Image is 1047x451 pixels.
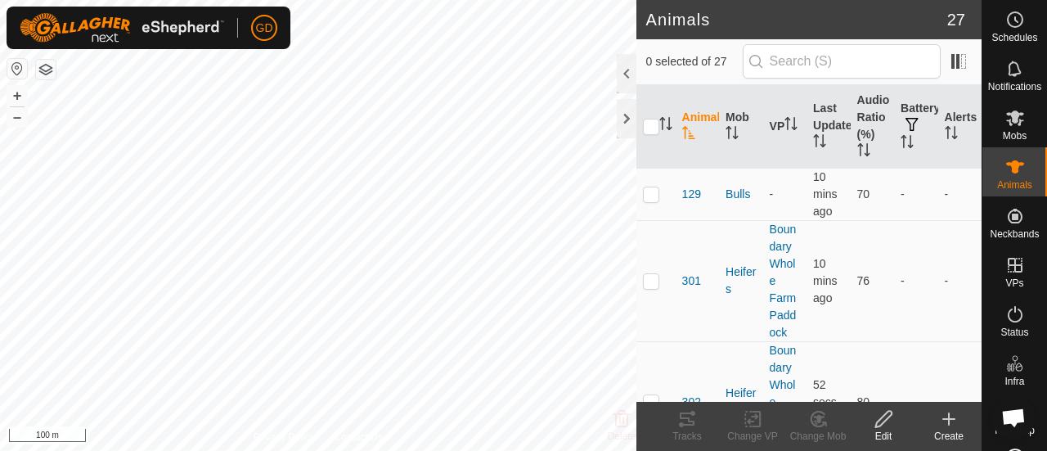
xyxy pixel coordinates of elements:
[1005,278,1023,288] span: VPs
[726,186,756,203] div: Bulls
[991,33,1037,43] span: Schedules
[743,44,941,79] input: Search (S)
[7,86,27,106] button: +
[785,429,851,444] div: Change Mob
[997,180,1032,190] span: Animals
[916,429,982,444] div: Create
[726,264,756,298] div: Heifers
[945,129,958,142] p-sorticon: Activate to sort
[938,85,982,169] th: Alerts
[1004,377,1024,386] span: Infra
[857,274,870,287] span: 76
[659,120,672,133] p-sorticon: Activate to sort
[256,20,273,37] span: GD
[813,257,838,304] span: 7 Oct 2025, 8:44 am
[676,85,719,169] th: Animal
[646,10,947,29] h2: Animals
[646,53,743,70] span: 0 selected of 27
[938,168,982,220] td: -
[20,13,224,43] img: Gallagher Logo
[857,146,870,159] p-sorticon: Activate to sort
[894,85,937,169] th: Battery
[851,85,894,169] th: Audio Ratio (%)
[719,85,762,169] th: Mob
[991,395,1036,440] div: Open chat
[813,137,826,150] p-sorticon: Activate to sort
[682,186,701,203] span: 129
[7,59,27,79] button: Reset Map
[763,85,807,169] th: VP
[894,220,937,341] td: -
[726,129,739,142] p-sorticon: Activate to sort
[254,430,315,444] a: Privacy Policy
[1003,131,1027,141] span: Mobs
[1000,327,1028,337] span: Status
[901,138,914,151] p-sorticon: Activate to sort
[988,82,1041,92] span: Notifications
[947,7,965,32] span: 27
[36,60,56,79] button: Map Layers
[7,107,27,127] button: –
[938,220,982,341] td: -
[682,129,695,142] p-sorticon: Activate to sort
[813,170,838,218] span: 7 Oct 2025, 8:44 am
[995,426,1035,435] span: Heatmap
[784,120,798,133] p-sorticon: Activate to sort
[857,187,870,201] span: 70
[990,229,1039,239] span: Neckbands
[894,168,937,220] td: -
[857,395,870,408] span: 80
[654,429,720,444] div: Tracks
[770,223,797,339] a: Boundary Whole Farm Paddock
[807,85,850,169] th: Last Updated
[813,378,837,426] span: 7 Oct 2025, 8:54 am
[726,385,756,419] div: Heifers
[682,273,701,290] span: 301
[851,429,916,444] div: Edit
[770,187,774,201] app-display-virtual-paddock-transition: -
[334,430,382,444] a: Contact Us
[720,429,785,444] div: Change VP
[682,394,701,411] span: 302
